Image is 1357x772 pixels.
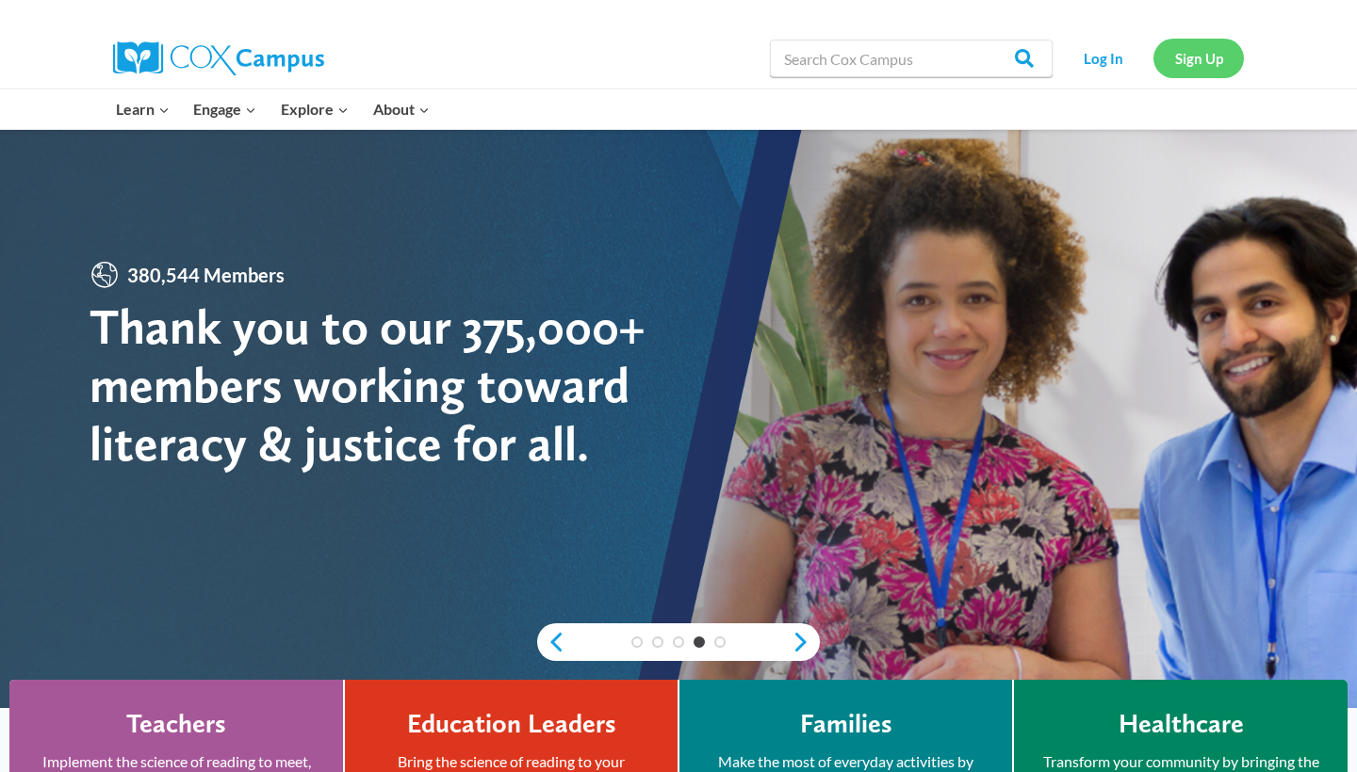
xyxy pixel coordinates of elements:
div: Thank you to our 375,000+ members working toward literacy & justice for all. [90,298,678,474]
input: Search Cox Campus [770,40,1053,77]
a: 5 [714,636,726,648]
a: 1 [631,636,643,648]
img: Cox Campus [113,41,324,75]
h4: Families [800,708,892,740]
a: next [792,631,820,653]
div: content slider buttons [537,623,820,661]
h4: Healthcare [1119,708,1244,740]
nav: Primary Navigation [104,89,441,129]
button: Child menu of About [361,89,442,129]
nav: Secondary Navigation [1062,39,1244,77]
h4: Education Leaders [407,708,616,740]
button: Child menu of Explore [269,89,361,129]
button: Child menu of Engage [182,89,270,129]
a: previous [537,631,565,653]
a: 3 [673,636,684,648]
a: 2 [652,636,663,648]
button: Child menu of Learn [104,89,182,129]
h4: Teachers [126,708,226,740]
a: 4 [694,636,705,648]
a: Log In [1062,39,1144,77]
a: Sign Up [1153,39,1244,77]
span: 380,544 Members [120,260,292,290]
